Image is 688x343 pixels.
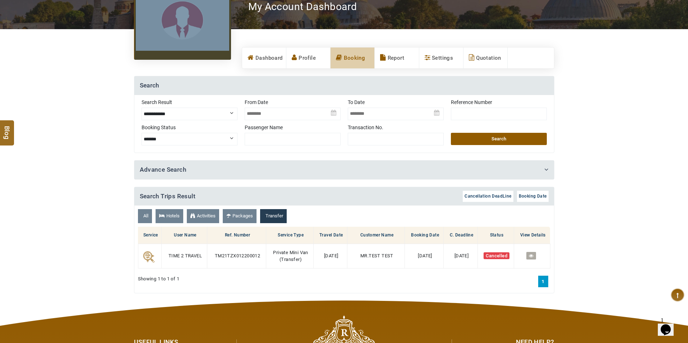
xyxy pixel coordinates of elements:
[465,194,511,199] span: Cancellation DeadLine
[187,209,219,223] a: Activities
[245,124,341,131] label: Passenger Name
[138,276,180,283] span: Showing 1 to 1 of 1
[313,227,347,244] th: Travel Date
[419,48,463,68] a: Settings
[266,227,313,244] th: Service Type
[348,124,444,131] label: Transaction No.
[215,253,260,258] span: TM21TZX012200012
[138,209,152,223] a: All
[3,126,12,132] span: Blog
[242,48,286,68] a: Dashboard
[142,124,237,131] label: Booking Status
[207,227,266,244] th: Ref. Number
[260,209,287,223] a: Transfer
[286,48,330,68] a: Profile
[538,276,548,287] a: 1
[162,227,207,244] th: User Name
[140,166,187,173] a: Advance Search
[360,253,393,258] span: MR.TEST TEST
[331,48,374,68] a: Booking
[281,257,300,262] span: Transfer
[223,209,257,223] a: Packages
[514,227,550,244] th: View Details
[266,244,313,268] td: ( )
[375,48,419,68] a: Report
[451,133,547,145] button: Search
[324,253,338,258] span: [DATE]
[418,253,432,258] span: [DATE]
[347,227,405,244] th: Customer Name
[405,227,444,244] th: Booking Date
[444,227,477,244] th: C. Deadline
[451,99,547,106] label: Reference Number
[134,187,554,206] h4: Search Trips Result
[519,194,547,199] span: Booking Date
[658,314,681,336] iframe: chat widget
[477,227,514,244] th: Status
[142,99,237,106] label: Search Result
[248,0,357,13] h2: My Account Dashboard
[138,227,162,244] th: Service
[484,252,509,259] span: Cancelled
[168,253,202,258] span: TIME 2 TRAVEL
[463,48,507,68] a: Quotation
[454,253,468,258] span: [DATE]
[273,250,308,255] span: Private Mini Van
[134,76,554,95] h4: Search
[156,209,183,223] a: Hotels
